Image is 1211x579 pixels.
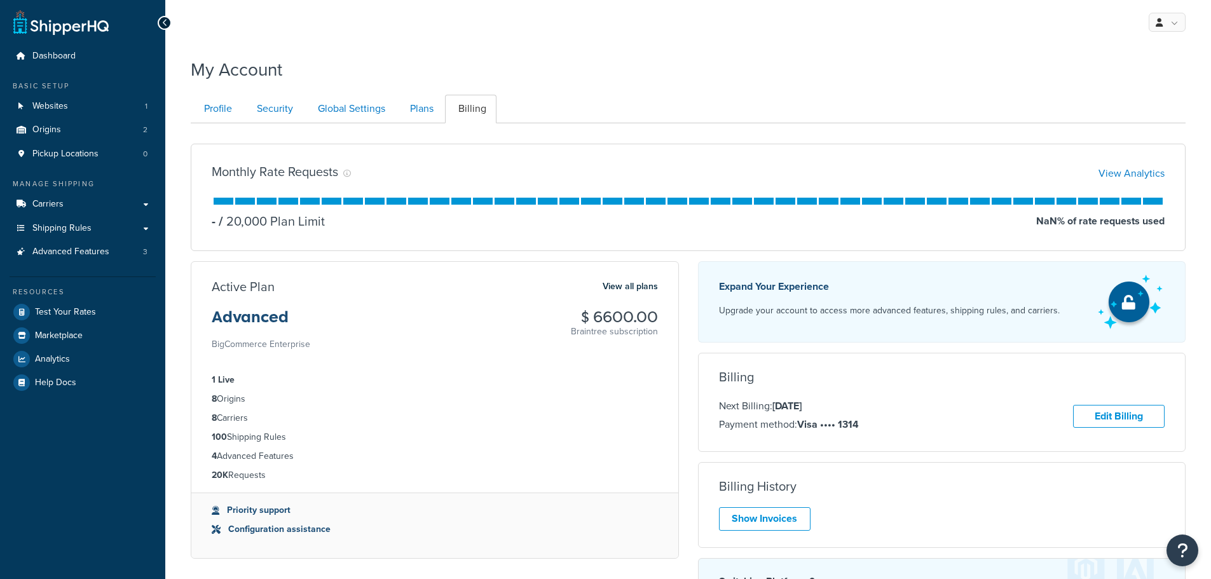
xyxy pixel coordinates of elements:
a: Help Docs [10,371,156,394]
li: Configuration assistance [212,522,658,536]
span: Websites [32,101,68,112]
li: Advanced Features [212,449,658,463]
span: Carriers [32,199,64,210]
span: Origins [32,125,61,135]
span: Dashboard [32,51,76,62]
a: Profile [191,95,242,123]
li: Priority support [212,503,658,517]
strong: 8 [212,392,217,405]
strong: 20K [212,468,228,482]
div: Basic Setup [10,81,156,92]
p: Payment method: [719,416,859,433]
h3: $ 6600.00 [571,309,658,325]
strong: Visa •••• 1314 [797,417,859,432]
span: Advanced Features [32,247,109,257]
li: Requests [212,468,658,482]
a: Analytics [10,348,156,371]
strong: [DATE] [772,398,802,413]
a: ShipperHQ Home [13,10,109,35]
h3: Active Plan [212,280,275,294]
span: 2 [143,125,147,135]
p: 20,000 Plan Limit [216,212,325,230]
h3: Monthly Rate Requests [212,165,338,179]
p: Upgrade your account to access more advanced features, shipping rules, and carriers. [719,302,1060,320]
a: Dashboard [10,44,156,68]
strong: 1 Live [212,373,235,386]
a: Global Settings [304,95,395,123]
p: NaN % of rate requests used [1036,212,1165,230]
strong: 4 [212,449,217,463]
span: Pickup Locations [32,149,99,160]
a: Billing [445,95,496,123]
li: Advanced Features [10,240,156,264]
span: 1 [145,101,147,112]
strong: 8 [212,411,217,425]
div: Manage Shipping [10,179,156,189]
a: Shipping Rules [10,217,156,240]
h3: Advanced [212,309,310,336]
span: Help Docs [35,378,76,388]
p: Braintree subscription [571,325,658,338]
li: Carriers [212,411,658,425]
a: Advanced Features 3 [10,240,156,264]
a: Pickup Locations 0 [10,142,156,166]
button: Open Resource Center [1167,535,1198,566]
span: 3 [143,247,147,257]
a: Marketplace [10,324,156,347]
h3: Billing History [719,479,797,493]
p: Expand Your Experience [719,278,1060,296]
li: Pickup Locations [10,142,156,166]
a: Plans [397,95,444,123]
span: / [219,212,223,231]
a: Websites 1 [10,95,156,118]
span: Marketplace [35,330,83,341]
span: Shipping Rules [32,223,92,234]
div: Resources [10,287,156,297]
a: Edit Billing [1073,405,1165,428]
a: Carriers [10,193,156,216]
h1: My Account [191,57,282,82]
a: Test Your Rates [10,301,156,324]
li: Shipping Rules [212,430,658,444]
strong: 100 [212,430,227,444]
a: View all plans [603,278,658,295]
a: Security [243,95,303,123]
a: Expand Your Experience Upgrade your account to access more advanced features, shipping rules, and... [698,261,1186,343]
span: Test Your Rates [35,307,96,318]
li: Origins [10,118,156,142]
li: Websites [10,95,156,118]
p: Next Billing: [719,398,859,414]
a: View Analytics [1098,166,1165,181]
span: Analytics [35,354,70,365]
p: - [212,212,216,230]
a: Show Invoices [719,507,811,531]
small: BigCommerce Enterprise [212,337,310,351]
h3: Billing [719,370,754,384]
li: Origins [212,392,658,406]
a: Origins 2 [10,118,156,142]
span: 0 [143,149,147,160]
